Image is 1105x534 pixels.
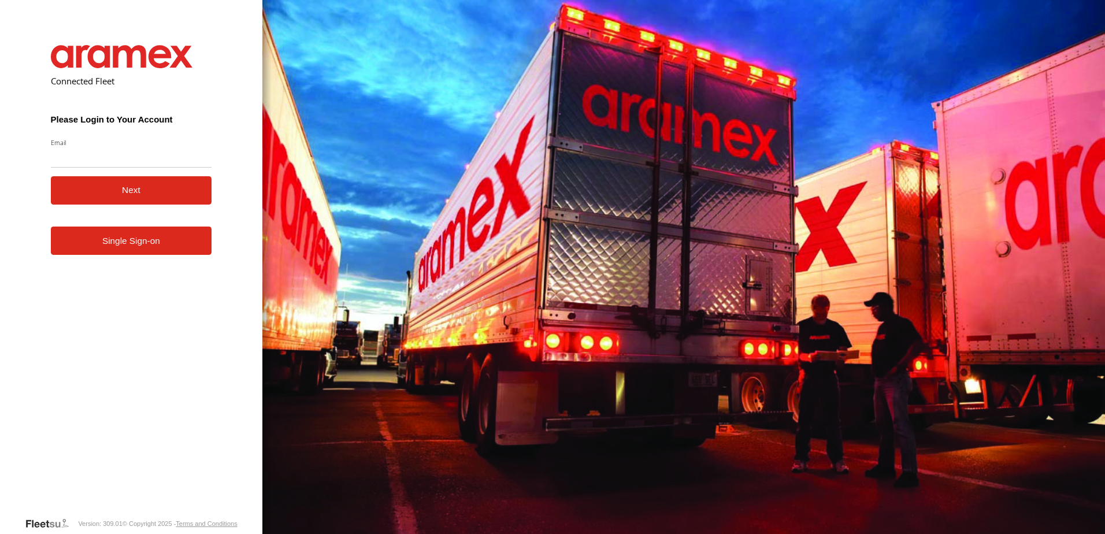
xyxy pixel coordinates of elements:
[51,45,193,68] img: Aramex
[123,520,238,527] div: © Copyright 2025 -
[51,114,212,124] h3: Please Login to Your Account
[51,75,212,87] h2: Connected Fleet
[51,227,212,255] a: Single Sign-on
[25,518,78,529] a: Visit our Website
[176,520,237,527] a: Terms and Conditions
[78,520,122,527] div: Version: 309.01
[51,138,212,147] label: Email
[51,176,212,205] button: Next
